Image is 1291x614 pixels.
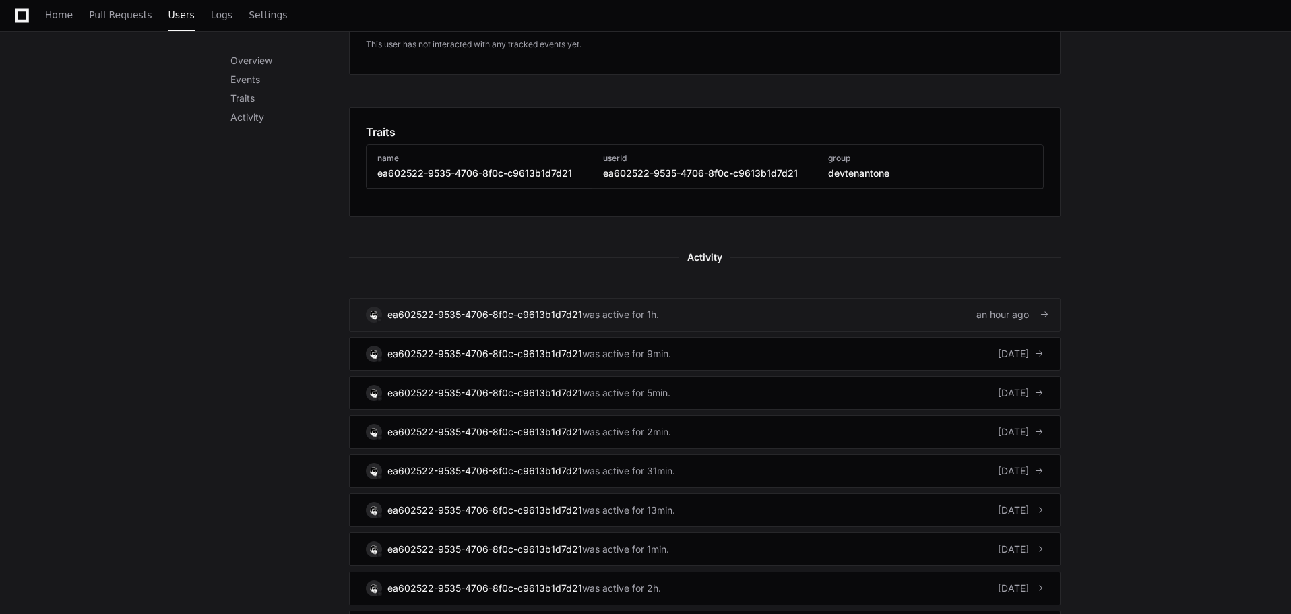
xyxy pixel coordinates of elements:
[349,532,1061,566] a: ea602522-9535-4706-8f0c-c9613b1d7d21was active for 1min.[DATE]
[367,386,380,399] img: 6.svg
[387,503,582,517] div: ea602522-9535-4706-8f0c-c9613b1d7d21
[211,11,232,19] span: Logs
[349,493,1061,527] a: ea602522-9535-4706-8f0c-c9613b1d7d21was active for 13min.[DATE]
[230,92,349,105] p: Traits
[976,308,1044,321] div: an hour ago
[998,582,1044,595] div: [DATE]
[998,386,1044,400] div: [DATE]
[366,39,1044,50] div: This user has not interacted with any tracked events yet.
[387,386,582,400] div: ea602522-9535-4706-8f0c-c9613b1d7d21
[377,153,572,164] h3: name
[45,11,73,19] span: Home
[367,543,380,555] img: 6.svg
[582,308,659,321] div: was active for 1h.
[367,308,380,321] img: 6.svg
[367,464,380,477] img: 6.svg
[367,425,380,438] img: 6.svg
[603,166,798,180] h3: ea602522-9535-4706-8f0c-c9613b1d7d21
[582,425,671,439] div: was active for 2min.
[582,464,675,478] div: was active for 31min.
[367,582,380,594] img: 6.svg
[387,308,582,321] div: ea602522-9535-4706-8f0c-c9613b1d7d21
[387,347,582,361] div: ea602522-9535-4706-8f0c-c9613b1d7d21
[349,337,1061,371] a: ea602522-9535-4706-8f0c-c9613b1d7d21was active for 9min.[DATE]
[367,347,380,360] img: 6.svg
[582,543,669,556] div: was active for 1min.
[679,249,730,266] span: Activity
[582,582,661,595] div: was active for 2h.
[582,386,670,400] div: was active for 5min.
[828,153,889,164] h3: group
[230,111,349,124] p: Activity
[349,376,1061,410] a: ea602522-9535-4706-8f0c-c9613b1d7d21was active for 5min.[DATE]
[349,572,1061,605] a: ea602522-9535-4706-8f0c-c9613b1d7d21was active for 2h.[DATE]
[377,166,572,180] h3: ea602522-9535-4706-8f0c-c9613b1d7d21
[582,347,671,361] div: was active for 9min.
[230,73,349,86] p: Events
[168,11,195,19] span: Users
[387,464,582,478] div: ea602522-9535-4706-8f0c-c9613b1d7d21
[998,464,1044,478] div: [DATE]
[387,582,582,595] div: ea602522-9535-4706-8f0c-c9613b1d7d21
[349,454,1061,488] a: ea602522-9535-4706-8f0c-c9613b1d7d21was active for 31min.[DATE]
[89,11,152,19] span: Pull Requests
[828,166,889,180] h3: devtenantone
[230,54,349,67] p: Overview
[998,425,1044,439] div: [DATE]
[349,298,1061,332] a: ea602522-9535-4706-8f0c-c9613b1d7d21was active for 1h.an hour ago
[249,11,287,19] span: Settings
[387,425,582,439] div: ea602522-9535-4706-8f0c-c9613b1d7d21
[366,124,1044,140] app-pz-page-link-header: Traits
[582,503,675,517] div: was active for 13min.
[387,543,582,556] div: ea602522-9535-4706-8f0c-c9613b1d7d21
[366,124,396,140] h1: Traits
[367,503,380,516] img: 6.svg
[349,415,1061,449] a: ea602522-9535-4706-8f0c-c9613b1d7d21was active for 2min.[DATE]
[998,543,1044,556] div: [DATE]
[998,503,1044,517] div: [DATE]
[998,347,1044,361] div: [DATE]
[603,153,798,164] h3: userId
